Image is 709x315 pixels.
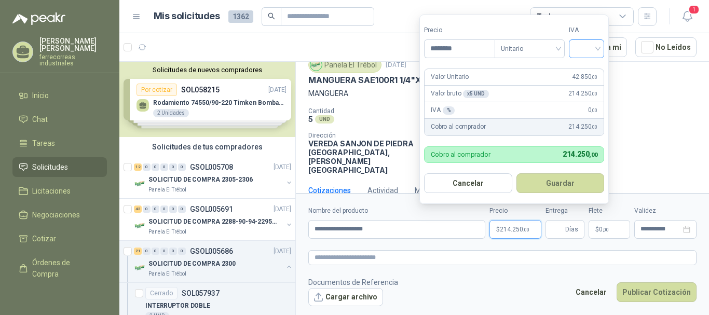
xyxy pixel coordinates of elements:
p: MANGUERA SAE100R1 1/4"X 3MT HHJIC 7/16 [308,75,488,86]
span: ,00 [603,227,609,232]
p: Panela El Trébol [148,270,186,278]
span: Inicio [32,90,49,101]
span: 0 [599,226,609,232]
span: ,00 [591,74,597,80]
img: Logo peakr [12,12,65,25]
a: Inicio [12,86,107,105]
a: Solicitudes [12,157,107,177]
div: 0 [152,163,159,171]
div: 0 [178,206,186,213]
p: [DATE] [274,204,291,214]
div: 0 [169,163,177,171]
p: Dirección [308,132,422,139]
span: 214.250 [568,89,597,99]
div: 0 [143,206,151,213]
img: Company Logo [134,220,146,232]
p: INTERRUPTOR DOBLE [145,301,210,311]
p: SOLICITUD DE COMPRA 2300 [148,259,236,269]
a: Cotizar [12,229,107,249]
span: 42.850 [572,72,597,82]
p: $214.250,00 [489,220,541,239]
div: Cotizaciones [308,185,351,196]
span: Solicitudes [32,161,68,173]
a: 12 0 0 0 0 0 GSOL005708[DATE] Company LogoSOLICITUD DE COMPRA 2305-2306Panela El Trébol [134,161,293,194]
div: 0 [178,248,186,255]
p: Cantidad [308,107,444,115]
label: Entrega [546,206,584,216]
div: 12 [134,163,142,171]
div: 0 [160,206,168,213]
p: GSOL005686 [190,248,233,255]
img: Company Logo [310,59,322,71]
div: Cerrado [145,287,178,299]
a: Órdenes de Compra [12,253,107,284]
a: Licitaciones [12,181,107,201]
p: Cobro al comprador [431,151,490,158]
p: [DATE] [274,162,291,172]
span: ,00 [589,152,597,158]
button: Solicitudes de nuevos compradores [124,66,291,74]
span: ,00 [523,227,529,232]
p: Valor bruto [431,89,489,99]
p: IVA [431,105,455,115]
button: Publicar Cotización [617,282,697,302]
span: $ [595,226,599,232]
div: Solicitudes de nuevos compradoresPor cotizarSOL058215[DATE] Rodamiento 74550/90-220 Timken BombaV... [119,62,295,137]
div: 0 [169,248,177,255]
span: Tareas [32,138,55,149]
p: [DATE] [386,60,406,70]
button: Cancelar [570,282,612,302]
label: Nombre del producto [308,206,485,216]
span: 214.250 [568,122,597,132]
a: Remisiones [12,288,107,308]
button: Guardar [516,173,605,193]
p: SOLICITUD DE COMPRA 2288-90-94-2295-96-2301-02-04 [148,217,278,227]
span: 1 [688,5,700,15]
div: 0 [143,163,151,171]
span: ,00 [591,124,597,130]
div: Todas [537,11,558,22]
div: x 5 UND [463,90,488,98]
button: 1 [678,7,697,26]
button: Cargar archivo [308,288,383,307]
p: $ 0,00 [589,220,630,239]
p: MANGUERA [308,88,697,99]
div: 0 [152,248,159,255]
span: Negociaciones [32,209,80,221]
p: Valor Unitario [431,72,469,82]
span: 1362 [228,10,253,23]
span: Cotizar [32,233,56,244]
div: Mensajes [415,185,446,196]
img: Company Logo [134,177,146,190]
p: ferrecorreas industriales [39,54,107,66]
div: Panela El Trébol [308,57,381,73]
div: 0 [160,248,168,255]
p: 5 [308,115,313,124]
div: Solicitudes de tus compradores [119,137,295,157]
label: IVA [569,25,604,35]
label: Validez [634,206,697,216]
div: 0 [169,206,177,213]
a: Tareas [12,133,107,153]
span: 214.250 [500,226,529,232]
button: No Leídos [635,37,697,57]
p: VEREDA SANJON DE PIEDRA [GEOGRAPHIC_DATA] , [PERSON_NAME][GEOGRAPHIC_DATA] [308,139,422,174]
a: Chat [12,109,107,129]
p: Panela El Trébol [148,228,186,236]
p: Documentos de Referencia [308,277,398,288]
div: 0 [178,163,186,171]
h1: Mis solicitudes [154,9,220,24]
span: 214.250 [563,150,597,158]
p: [PERSON_NAME] [PERSON_NAME] [39,37,107,52]
p: GSOL005708 [190,163,233,171]
span: Licitaciones [32,185,71,197]
p: [DATE] [274,246,291,256]
span: ,00 [591,91,597,97]
span: Chat [32,114,48,125]
p: Cobro al comprador [431,122,485,132]
p: SOL057937 [182,290,220,297]
div: 0 [152,206,159,213]
a: 43 0 0 0 0 0 GSOL005691[DATE] Company LogoSOLICITUD DE COMPRA 2288-90-94-2295-96-2301-02-04Panela... [134,203,293,236]
div: % [443,106,455,115]
div: 21 [134,248,142,255]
